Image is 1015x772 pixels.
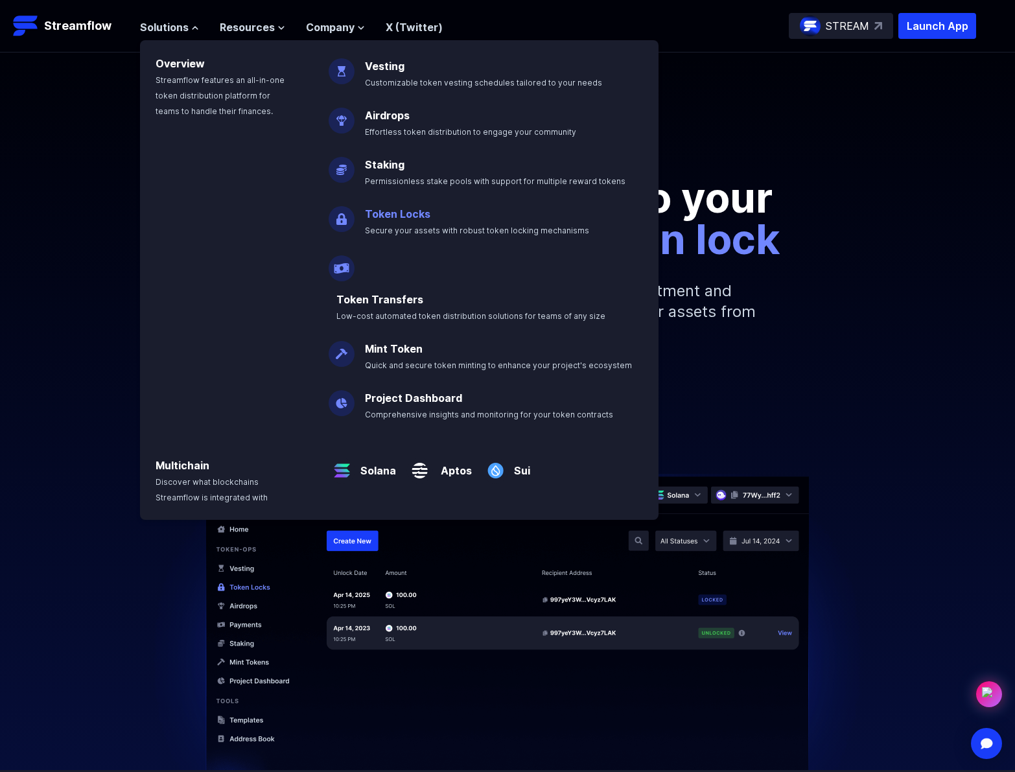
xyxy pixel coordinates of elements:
a: Solana [355,452,396,478]
img: Sui [482,447,509,484]
p: Streamflow [44,17,111,35]
img: Aptos [406,447,433,484]
span: Resources [220,19,275,35]
span: Company [306,19,355,35]
div: Open Intercom Messenger [971,728,1002,759]
span: Permissionless stake pools with support for multiple reward tokens [365,176,625,186]
a: Streamflow [13,13,127,39]
a: Vesting [365,60,404,73]
span: Quick and secure token minting to enhance your project's ecosystem [365,360,632,370]
span: Streamflow features an all-in-one token distribution platform for teams to handle their finances. [156,75,285,116]
a: Sui [509,452,530,478]
img: top-right-arrow.svg [874,22,882,30]
img: Token Locks [329,196,355,232]
span: Discover what blockchains Streamflow is integrated with [156,477,268,502]
button: Resources [220,19,285,35]
p: STREAM [826,18,869,34]
a: Token Transfers [336,293,423,306]
span: Low-cost automated token distribution solutions for teams of any size [336,311,605,321]
a: Token Locks [365,207,430,220]
button: Launch App [898,13,976,39]
a: Airdrops [365,109,410,122]
a: Project Dashboard [365,392,462,404]
img: TKNZ [982,687,996,701]
button: Company [306,19,365,35]
img: Project Dashboard [329,380,355,416]
img: Streamflow Logo [13,13,39,39]
span: Effortless token distribution to engage your community [365,127,576,137]
a: Aptos [433,452,472,478]
button: Solutions [140,19,199,35]
span: token lock [571,214,780,264]
img: Mint Token [329,331,355,367]
span: Solutions [140,19,189,35]
a: X (Twitter) [386,21,443,34]
img: Solana [329,447,355,484]
img: Staking [329,146,355,183]
span: Comprehensive insights and monitoring for your token contracts [365,410,613,419]
div: TKNZ Actions [976,681,1002,707]
a: Overview [156,57,205,70]
span: Customizable token vesting schedules tailored to your needs [365,78,602,88]
img: streamflow-logo-circle.png [800,16,821,36]
a: Staking [365,158,404,171]
a: Mint Token [365,342,423,355]
a: Multichain [156,459,209,472]
img: Airdrops [329,97,355,134]
a: STREAM [789,13,893,39]
span: Secure your assets with robust token locking mechanisms [365,226,589,235]
img: Vesting [329,48,355,84]
img: Payroll [329,245,355,281]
